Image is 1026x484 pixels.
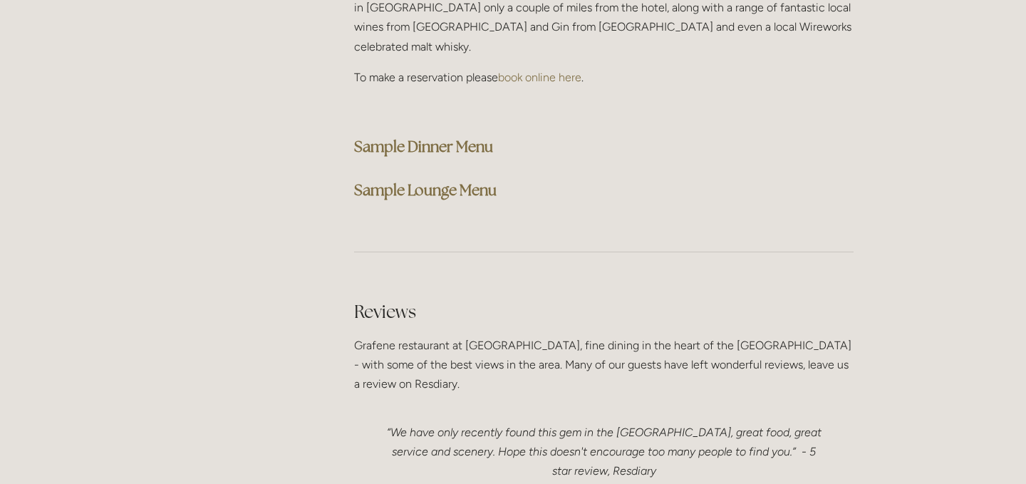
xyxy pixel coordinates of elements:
a: Sample Lounge Menu [354,180,497,200]
a: book online here [498,71,581,84]
p: Grafene restaurant at [GEOGRAPHIC_DATA], fine dining in the heart of the [GEOGRAPHIC_DATA] - with... [354,336,854,394]
p: “We have only recently found this gem in the [GEOGRAPHIC_DATA], great food, great service and sce... [383,423,825,481]
p: To make a reservation please . [354,68,854,87]
h2: Reviews [354,299,854,324]
a: Sample Dinner Menu [354,137,493,156]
